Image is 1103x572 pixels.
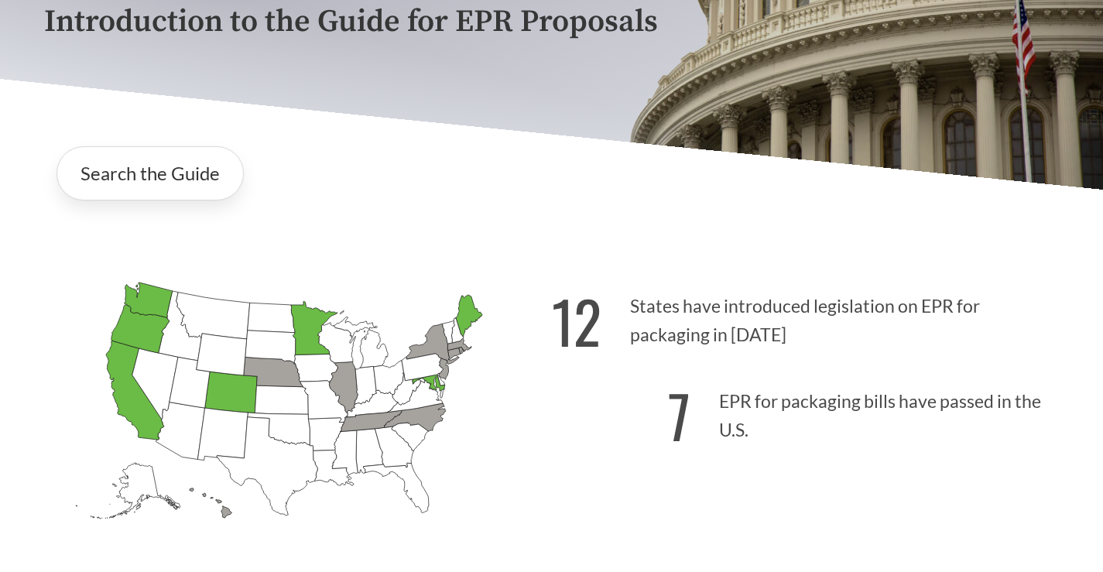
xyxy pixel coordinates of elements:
strong: 7 [668,372,690,458]
a: Search the Guide [57,146,244,200]
p: Introduction to the Guide for EPR Proposals [44,5,1060,39]
p: States have introduced legislation on EPR for packaging in [DATE] [552,269,1060,364]
p: EPR for packaging bills have passed in the U.S. [552,364,1060,459]
strong: 12 [552,278,601,364]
